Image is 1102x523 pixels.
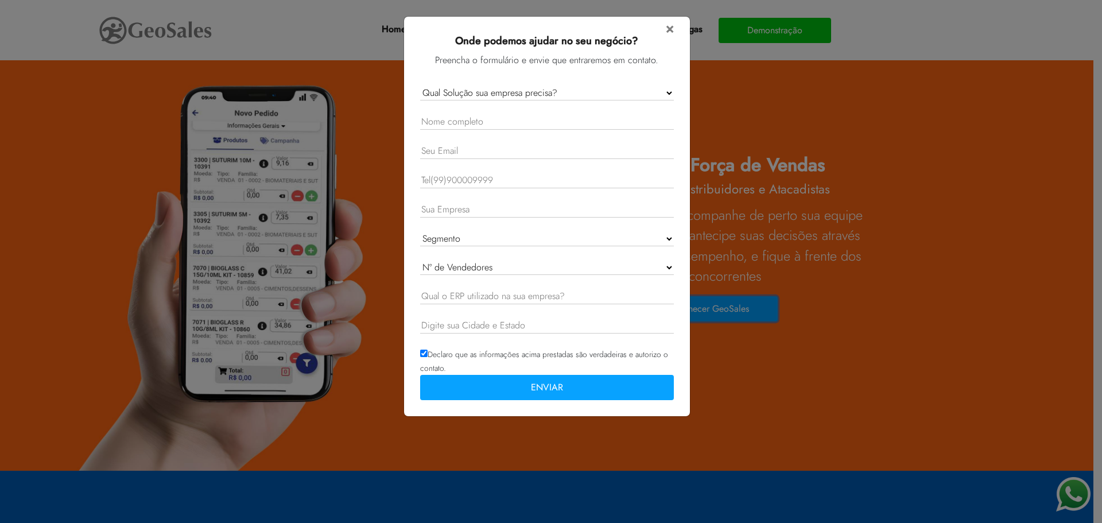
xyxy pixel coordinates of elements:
label: Preencha o formulário e envie que entraremos em contato. [435,53,658,67]
input: Sua Empresa [420,202,674,218]
input: Qual o ERP utilizado na sua empresa? [420,289,674,304]
input: Tel(99)900009999 [420,173,674,188]
input: Digite sua Cidade e Estado [420,318,674,334]
b: Onde podemos ajudar no seu negócio? [455,33,638,48]
span: × [666,18,674,38]
small: Declaro que as informações acima prestadas são verdadeiras e autorizo o contato. [420,348,674,395]
input: Nome completo [420,114,674,130]
button: Close [666,21,674,35]
input: Seu Email [420,144,674,159]
button: ENVIAR [420,375,674,400]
